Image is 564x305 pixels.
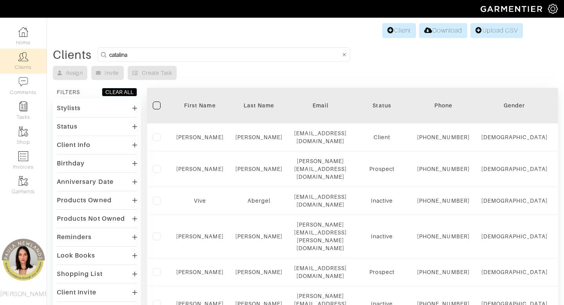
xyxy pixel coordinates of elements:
[419,23,467,38] a: Download
[57,215,125,223] div: Products Not Owned
[477,2,548,16] img: garmentier-logo-header-white-b43fb05a5012e4ada735d5af1a66efaba907eab6374d6393d1fbf88cb4ef424d.png
[57,270,103,278] div: Shopping List
[176,233,224,240] a: [PERSON_NAME]
[109,50,341,60] input: Search by name, email, phone, city, or state
[470,23,523,38] a: Upload CSV
[18,27,28,37] img: dashboard-icon-dbcd8f5a0b271acd01030246c82b418ddd0df26cd7fceb0bd07c9910d44c42f6.png
[481,165,548,173] div: [DEMOGRAPHIC_DATA]
[294,221,347,252] div: [PERSON_NAME][EMAIL_ADDRESS][PERSON_NAME][DOMAIN_NAME]
[176,166,224,172] a: [PERSON_NAME]
[235,166,283,172] a: [PERSON_NAME]
[57,104,81,112] div: Stylists
[294,157,347,181] div: [PERSON_NAME][EMAIL_ADDRESS][DOMAIN_NAME]
[18,151,28,161] img: orders-icon-0abe47150d42831381b5fb84f609e132dff9fe21cb692f30cb5eec754e2cba89.png
[417,268,470,276] div: [PHONE_NUMBER]
[57,196,112,204] div: Products Owned
[481,232,548,240] div: [DEMOGRAPHIC_DATA]
[358,133,405,141] div: Client
[53,51,92,59] div: Clients
[294,129,347,145] div: [EMAIL_ADDRESS][DOMAIN_NAME]
[358,268,405,276] div: Prospect
[235,134,283,140] a: [PERSON_NAME]
[294,264,347,280] div: [EMAIL_ADDRESS][DOMAIN_NAME]
[230,88,289,123] th: Toggle SortBy
[57,252,96,260] div: Look Books
[248,198,270,204] a: Abergel
[235,102,283,109] div: Last Name
[358,197,405,205] div: Inactive
[18,77,28,87] img: comment-icon-a0a6a9ef722e966f86d9cbdc48e553b5cf19dbc54f86b18d962a5391bc8f6eb6.png
[417,197,470,205] div: [PHONE_NUMBER]
[235,233,283,240] a: [PERSON_NAME]
[475,88,553,123] th: Toggle SortBy
[176,102,224,109] div: First Name
[417,165,470,173] div: [PHONE_NUMBER]
[352,88,411,123] th: Toggle SortBy
[481,197,548,205] div: [DEMOGRAPHIC_DATA]
[18,176,28,186] img: garments-icon-b7da505a4dc4fd61783c78ac3ca0ef83fa9d6f193b1c9dc38574b1d14d53ca28.png
[57,233,92,241] div: Reminders
[18,127,28,136] img: garments-icon-b7da505a4dc4fd61783c78ac3ca0ef83fa9d6f193b1c9dc38574b1d14d53ca28.png
[417,102,470,109] div: Phone
[194,198,206,204] a: Vive
[57,289,96,296] div: Client Invite
[417,133,470,141] div: [PHONE_NUMBER]
[57,123,78,131] div: Status
[358,232,405,240] div: Inactive
[294,193,347,209] div: [EMAIL_ADDRESS][DOMAIN_NAME]
[176,269,224,275] a: [PERSON_NAME]
[170,88,230,123] th: Toggle SortBy
[235,269,283,275] a: [PERSON_NAME]
[57,178,114,186] div: Anniversary Date
[417,232,470,240] div: [PHONE_NUMBER]
[294,102,347,109] div: Email
[57,88,80,96] div: FILTERS
[358,165,405,173] div: Prospect
[105,88,134,96] div: CLEAR ALL
[102,88,137,96] button: CLEAR ALL
[18,102,28,111] img: reminder-icon-8004d30b9f0a5d33ae49ab947aed9ed385cf756f9e5892f1edd6e32f2345188e.png
[18,52,28,62] img: clients-icon-6bae9207a08558b7cb47a8932f037763ab4055f8c8b6bfacd5dc20c3e0201464.png
[358,102,405,109] div: Status
[481,133,548,141] div: [DEMOGRAPHIC_DATA]
[57,141,91,149] div: Client Info
[481,268,548,276] div: [DEMOGRAPHIC_DATA]
[176,134,224,140] a: [PERSON_NAME]
[481,102,548,109] div: Gender
[382,23,416,38] a: Client
[548,4,558,14] img: gear-icon-white-bd11855cb880d31180b6d7d6211b90ccbf57a29d726f0c71d8c61bd08dd39cc2.png
[57,160,85,167] div: Birthday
